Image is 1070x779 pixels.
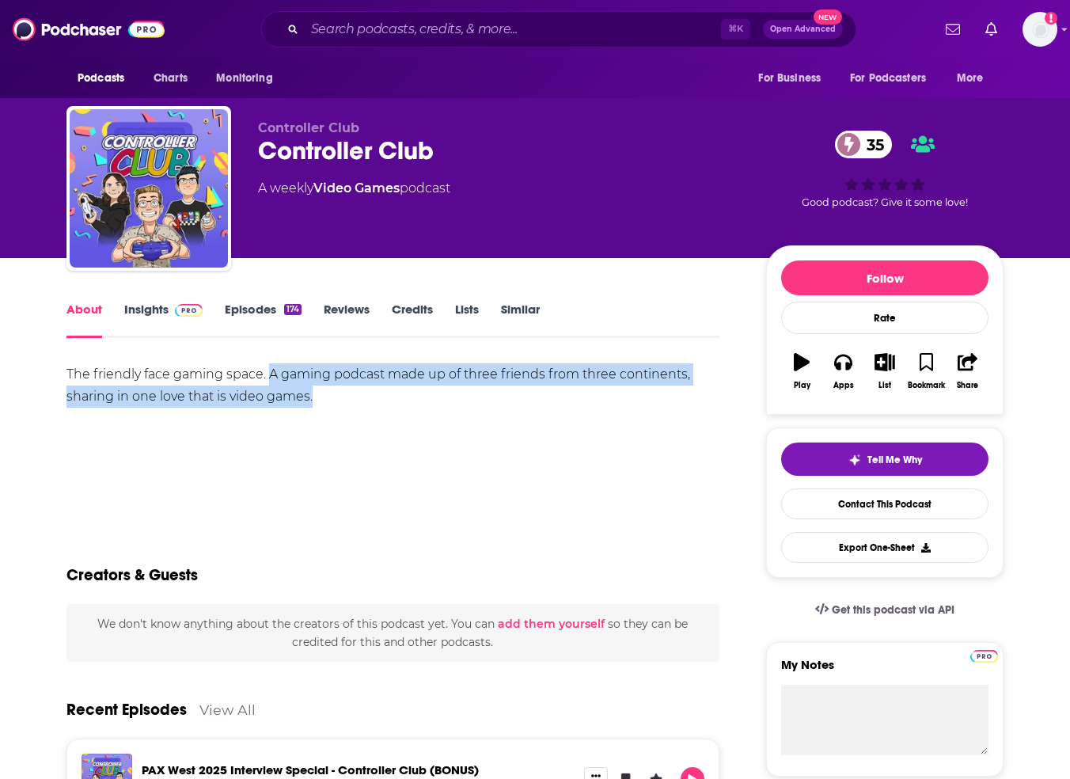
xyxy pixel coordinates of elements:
[498,617,605,630] button: add them yourself
[840,63,949,93] button: open menu
[947,343,988,400] button: Share
[781,488,988,519] a: Contact This Podcast
[758,67,821,89] span: For Business
[802,196,968,208] span: Good podcast? Give it some love!
[794,381,810,390] div: Play
[781,532,988,563] button: Export One-Sheet
[781,302,988,334] div: Rate
[814,9,842,25] span: New
[848,454,861,466] img: tell me why sparkle
[905,343,947,400] button: Bookmark
[258,179,450,198] div: A weekly podcast
[946,63,1004,93] button: open menu
[850,67,926,89] span: For Podcasters
[802,591,967,629] a: Get this podcast via API
[878,381,891,390] div: List
[1023,12,1057,47] span: Logged in as sarahhallprinc
[199,701,256,718] a: View All
[851,131,892,158] span: 35
[66,363,719,408] div: The friendly face gaming space. A gaming podcast made up of three friends from three continents, ...
[142,762,479,777] a: PAX West 2025 Interview Special - Controller Club (BONUS)
[225,302,302,338] a: Episodes174
[970,650,998,663] img: Podchaser Pro
[455,302,479,338] a: Lists
[864,343,905,400] button: List
[957,67,984,89] span: More
[175,304,203,317] img: Podchaser Pro
[501,302,540,338] a: Similar
[124,302,203,338] a: InsightsPodchaser Pro
[781,260,988,295] button: Follow
[261,11,856,47] div: Search podcasts, credits, & more...
[66,302,102,338] a: About
[908,381,945,390] div: Bookmark
[313,180,400,196] a: Video Games
[970,648,998,663] a: Pro website
[770,25,836,33] span: Open Advanced
[835,131,892,158] a: 35
[392,302,433,338] a: Credits
[205,63,293,93] button: open menu
[832,603,954,617] span: Get this podcast via API
[747,63,840,93] button: open menu
[1023,12,1057,47] button: Show profile menu
[781,443,988,476] button: tell me why sparkleTell Me Why
[1045,12,1057,25] svg: Add a profile image
[66,700,187,720] a: Recent Episodes
[957,381,978,390] div: Share
[66,565,198,585] h2: Creators & Guests
[1023,12,1057,47] img: User Profile
[305,17,721,42] input: Search podcasts, credits, & more...
[70,109,228,268] img: Controller Club
[143,63,197,93] a: Charts
[867,454,922,466] span: Tell Me Why
[284,304,302,315] div: 174
[97,617,688,648] span: We don't know anything about the creators of this podcast yet . You can so they can be credited f...
[781,657,988,685] label: My Notes
[13,14,165,44] img: Podchaser - Follow, Share and Rate Podcasts
[154,67,188,89] span: Charts
[258,120,359,135] span: Controller Club
[763,20,843,39] button: Open AdvancedNew
[766,120,1004,218] div: 35Good podcast? Give it some love!
[66,63,145,93] button: open menu
[979,16,1004,43] a: Show notifications dropdown
[822,343,863,400] button: Apps
[781,343,822,400] button: Play
[324,302,370,338] a: Reviews
[939,16,966,43] a: Show notifications dropdown
[216,67,272,89] span: Monitoring
[721,19,750,40] span: ⌘ K
[833,381,854,390] div: Apps
[78,67,124,89] span: Podcasts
